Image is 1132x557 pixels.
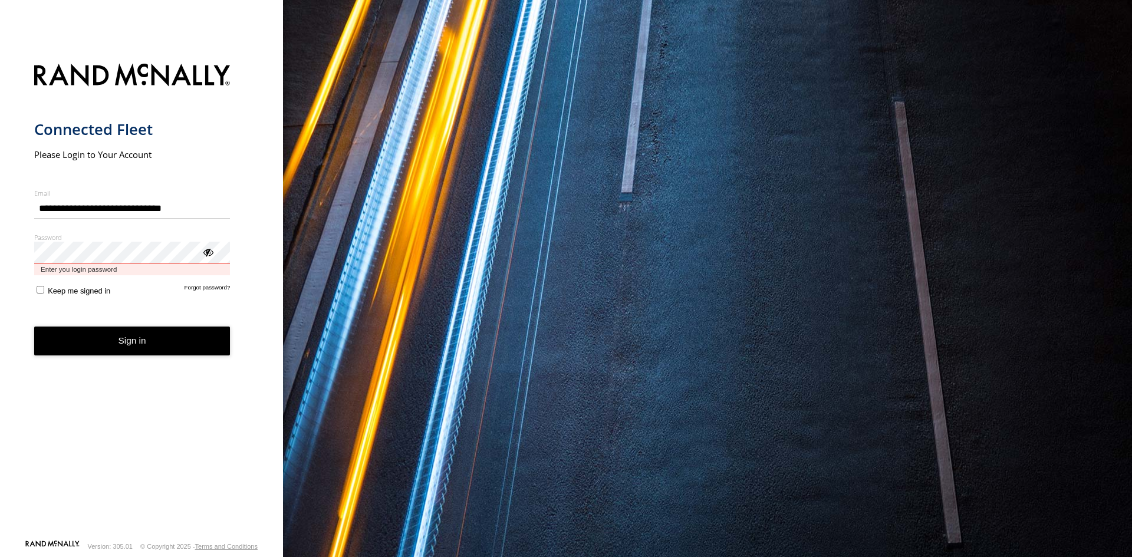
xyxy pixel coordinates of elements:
div: © Copyright 2025 - [140,543,258,550]
label: Email [34,189,231,197]
h1: Connected Fleet [34,120,231,139]
div: Version: 305.01 [88,543,133,550]
span: Keep me signed in [48,286,110,295]
div: ViewPassword [202,246,213,258]
a: Terms and Conditions [195,543,258,550]
button: Sign in [34,327,231,355]
label: Password [34,233,231,242]
h2: Please Login to Your Account [34,149,231,160]
input: Keep me signed in [37,286,44,294]
span: Enter you login password [34,264,231,275]
a: Forgot password? [185,284,231,295]
img: Rand McNally [34,61,231,91]
a: Visit our Website [25,540,80,552]
form: main [34,57,249,539]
